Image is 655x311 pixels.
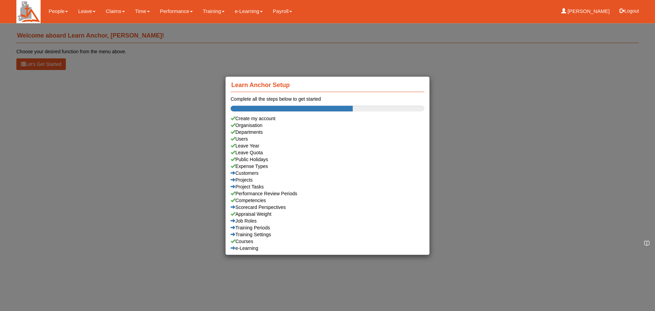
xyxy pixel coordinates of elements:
[231,115,424,122] div: Create my account
[231,78,424,92] h4: Learn Anchor Setup
[231,245,424,252] a: e-Learning
[231,122,424,129] a: Organisation
[231,176,424,183] a: Projects
[231,142,424,149] a: Leave Year
[231,224,424,231] a: Training Periods
[231,231,424,238] a: Training Settings
[231,183,424,190] a: Project Tasks
[231,211,424,217] a: Appraisal Weight
[231,170,424,176] a: Customers
[231,190,424,197] a: Performance Review Periods
[231,136,424,142] a: Users
[231,238,424,245] a: Courses
[231,197,424,204] a: Competencies
[231,129,424,136] a: Departments
[231,156,424,163] a: Public Holidays
[231,96,424,102] div: Complete all the steps below to get started
[231,204,424,211] a: Scorecard Perspectives
[231,163,424,170] a: Expense Types
[231,217,424,224] a: Job Roles
[231,149,424,156] a: Leave Quota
